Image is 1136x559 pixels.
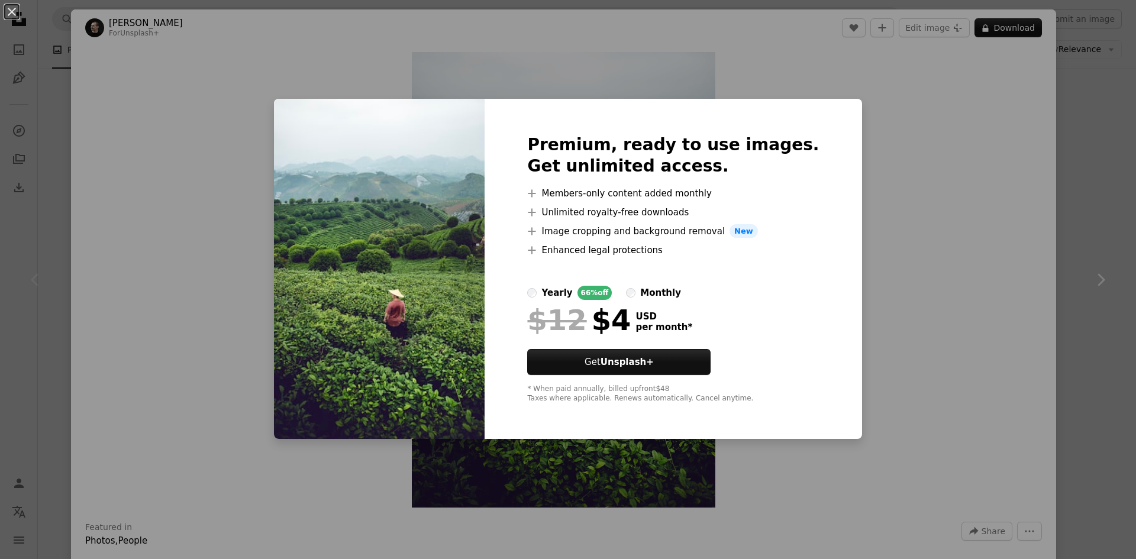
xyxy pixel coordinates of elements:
input: yearly66%off [527,288,537,298]
h2: Premium, ready to use images. Get unlimited access. [527,134,819,177]
img: premium_photo-1692049123825-8d43174c9c5c [274,99,485,440]
div: $4 [527,305,631,335]
span: $12 [527,305,586,335]
input: monthly [626,288,635,298]
span: USD [635,311,692,322]
strong: Unsplash+ [601,357,654,367]
div: monthly [640,286,681,300]
span: New [730,224,758,238]
span: per month * [635,322,692,332]
li: Image cropping and background removal [527,224,819,238]
li: Unlimited royalty-free downloads [527,205,819,219]
button: GetUnsplash+ [527,349,711,375]
div: 66% off [577,286,612,300]
div: * When paid annually, billed upfront $48 Taxes where applicable. Renews automatically. Cancel any... [527,384,819,403]
li: Enhanced legal protections [527,243,819,257]
div: yearly [541,286,572,300]
li: Members-only content added monthly [527,186,819,201]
